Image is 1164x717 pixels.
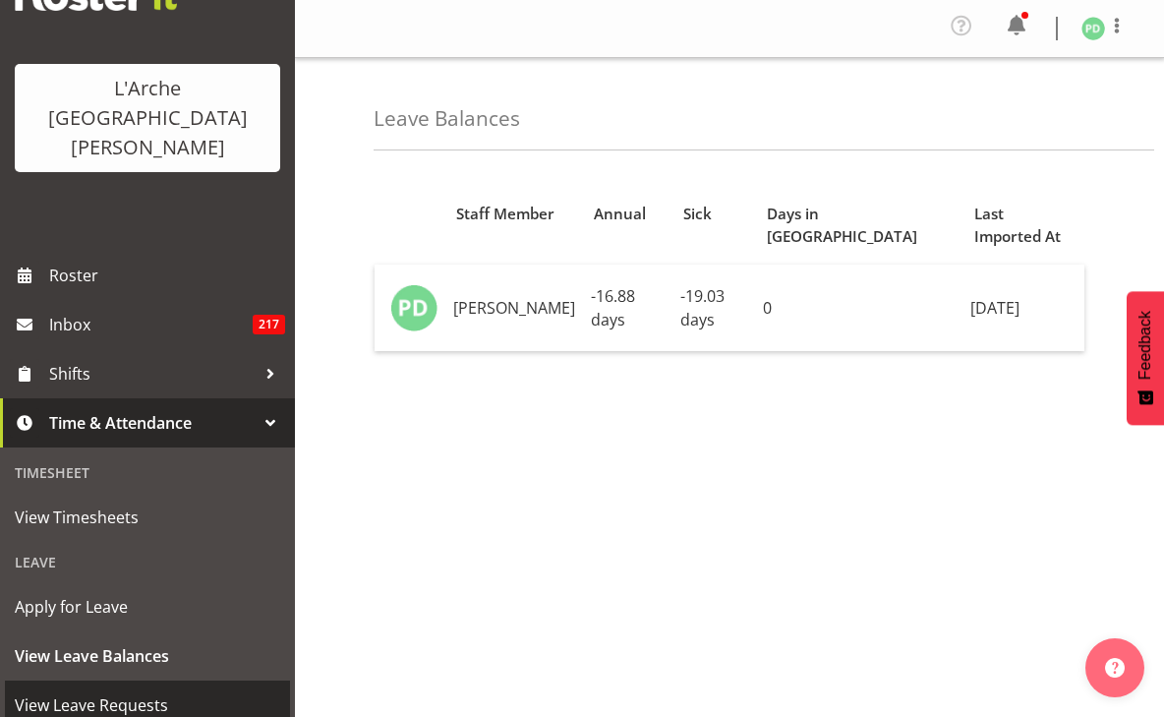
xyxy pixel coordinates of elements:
[34,74,261,162] div: L'Arche [GEOGRAPHIC_DATA][PERSON_NAME]
[1081,17,1105,40] img: pauline-denton80.jpg
[1127,291,1164,425] button: Feedback - Show survey
[5,493,290,542] a: View Timesheets
[680,285,725,330] span: -19.03 days
[594,203,661,225] div: Annual
[5,631,290,681] a: View Leave Balances
[456,203,571,225] div: Staff Member
[767,203,952,248] div: Days in [GEOGRAPHIC_DATA]
[390,284,437,331] img: pauline-denton80.jpg
[5,542,290,582] div: Leave
[15,503,280,532] span: View Timesheets
[591,285,635,330] span: -16.88 days
[5,452,290,493] div: Timesheet
[49,408,256,438] span: Time & Attendance
[15,641,280,671] span: View Leave Balances
[970,297,1019,319] span: [DATE]
[445,265,583,351] td: [PERSON_NAME]
[1136,311,1154,380] span: Feedback
[49,359,256,388] span: Shifts
[49,310,253,339] span: Inbox
[49,261,285,290] span: Roster
[1105,658,1125,678] img: help-xxl-2.png
[374,107,520,130] h4: Leave Balances
[974,203,1074,248] div: Last Imported At
[253,315,285,334] span: 217
[763,297,772,319] span: 0
[15,592,280,622] span: Apply for Leave
[5,582,290,631] a: Apply for Leave
[683,203,744,225] div: Sick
